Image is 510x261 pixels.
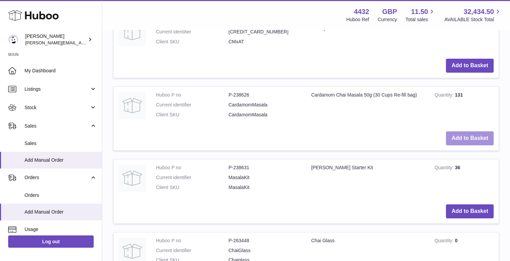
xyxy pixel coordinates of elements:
[156,112,229,118] dt: Client SKU
[446,204,494,218] button: Add to Basket
[119,92,146,119] img: Cardamom Chai Masala 50g (30 Cups Re-fill bag)
[8,34,18,45] img: akhil@amalachai.com
[25,192,97,199] span: Orders
[25,226,97,233] span: Usage
[464,7,494,16] span: 32,434.50
[156,237,229,244] dt: Huboo P no
[411,7,428,16] span: 11.50
[306,159,430,199] td: [PERSON_NAME] Starter Kit
[25,68,97,74] span: My Dashboard
[25,140,97,147] span: Sales
[156,29,229,35] dt: Current identifier
[354,7,369,16] strong: 4432
[229,237,301,244] dd: P-263448
[434,92,455,99] strong: Quantity
[434,165,455,172] strong: Quantity
[229,247,301,254] dd: ChaiGlass
[429,14,499,54] td: 239
[229,164,301,171] dd: P-238631
[446,59,494,73] button: Add to Basket
[405,7,436,23] a: 11.50 Total sales
[444,7,502,23] a: 32,434.50 AVAILABLE Stock Total
[446,131,494,145] button: Add to Basket
[8,235,94,248] a: Log out
[156,92,229,98] dt: Huboo P no
[405,16,436,23] span: Total sales
[25,174,90,181] span: Orders
[306,87,430,127] td: Cardamom Chai Masala 50g (30 Cups Re-fill bag)
[229,92,301,98] dd: P-238626
[429,87,499,127] td: 131
[378,16,397,23] div: Currency
[156,174,229,181] dt: Current identifier
[119,164,146,192] img: Masala Chai Starter Kit
[346,16,369,23] div: Huboo Ref
[229,39,301,45] dd: CMxAT
[229,184,301,191] dd: MasalaKit
[306,14,430,54] td: Cardamom Masala & Assam Tea | Masala Chai Kit | 15 Cups
[434,238,455,245] strong: Quantity
[229,29,301,35] dd: [CREDIT_CARD_NUMBER]
[444,16,502,23] span: AVAILABLE Stock Total
[429,159,499,199] td: 36
[25,40,137,45] span: [PERSON_NAME][EMAIL_ADDRESS][DOMAIN_NAME]
[25,33,87,46] div: [PERSON_NAME]
[156,39,229,45] dt: Client SKU
[25,104,90,111] span: Stock
[25,123,90,129] span: Sales
[25,157,97,163] span: Add Manual Order
[156,164,229,171] dt: Huboo P no
[156,102,229,108] dt: Current identifier
[156,184,229,191] dt: Client SKU
[229,112,301,118] dd: CardamomMasala
[382,7,397,16] strong: GBP
[156,247,229,254] dt: Current identifier
[229,102,301,108] dd: CardamomMasala
[229,174,301,181] dd: MasalaKit
[25,86,90,92] span: Listings
[25,209,97,215] span: Add Manual Order
[119,19,146,46] img: Cardamom Masala & Assam Tea | Masala Chai Kit | 15 Cups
